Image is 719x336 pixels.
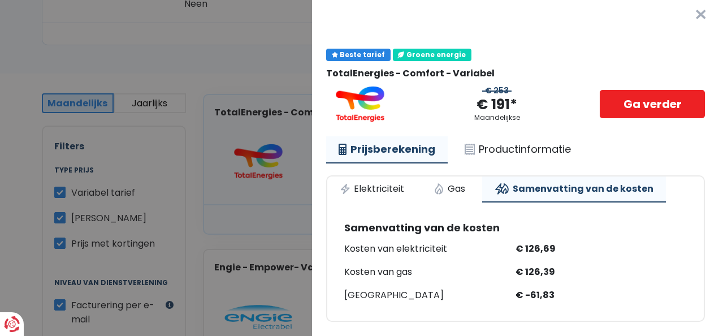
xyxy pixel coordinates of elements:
[326,49,391,61] div: Beste tarief
[452,136,583,162] a: Productinformatie
[344,241,516,257] div: Kosten van elektriciteit
[482,176,666,203] a: Samenvatting van de kosten
[327,176,417,201] a: Elektriciteit
[477,96,517,114] div: € 191*
[326,68,705,79] div: TotalEnergies - Comfort - Variabel
[344,222,687,234] h3: Samenvatting van de kosten
[326,86,394,122] img: TotalEnergies
[393,49,471,61] div: Groene energie
[600,90,705,118] a: Ga verder
[482,86,512,96] div: € 253
[421,176,478,201] a: Gas
[474,114,520,122] div: Maandelijkse
[516,287,687,304] div: € -61,83
[344,264,516,281] div: Kosten van gas
[516,264,687,281] div: € 126,39
[516,241,687,257] div: € 126,69
[344,287,516,304] div: [GEOGRAPHIC_DATA]
[326,136,448,163] a: Prijsberekening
